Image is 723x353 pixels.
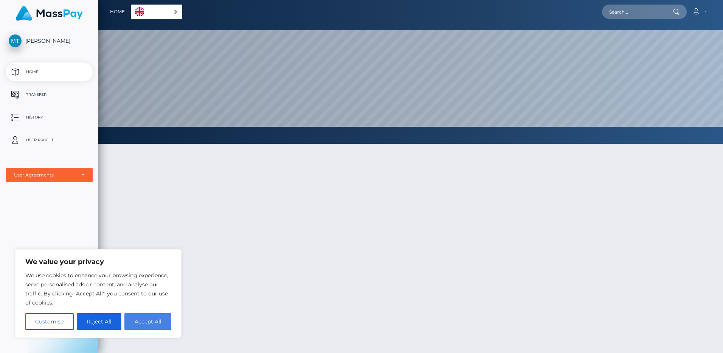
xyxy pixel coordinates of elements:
button: Accept All [124,313,171,330]
button: User Agreements [6,168,93,182]
p: History [9,112,90,123]
p: We use cookies to enhance your browsing experience, serve personalised ads or content, and analys... [25,271,171,307]
p: Transfer [9,89,90,100]
input: Search... [602,5,673,19]
div: User Agreements [14,172,76,178]
a: Home [110,4,125,20]
a: User Profile [6,131,93,150]
div: Language [131,5,182,19]
span: [PERSON_NAME] [6,37,93,44]
a: History [6,108,93,127]
a: English [131,5,182,19]
p: User Profile [9,134,90,146]
button: Customise [25,313,74,330]
button: Reject All [77,313,122,330]
img: MassPay [16,6,83,21]
p: Home [9,66,90,78]
p: We value your privacy [25,257,171,266]
div: We value your privacy [15,249,182,338]
a: Home [6,62,93,81]
aside: Language selected: English [131,5,182,19]
a: Transfer [6,85,93,104]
